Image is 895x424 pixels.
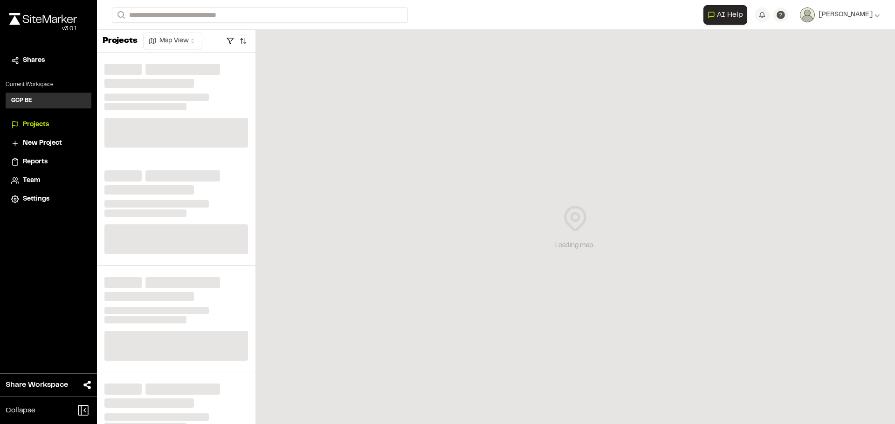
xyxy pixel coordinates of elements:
span: Collapse [6,405,35,416]
span: AI Help [717,9,743,20]
span: Shares [23,55,45,66]
img: User [800,7,815,22]
button: Search [112,7,129,23]
a: Reports [11,157,86,167]
div: Loading map... [555,241,596,251]
p: Projects [103,35,138,47]
span: Settings [23,194,49,204]
a: Settings [11,194,86,204]
button: [PERSON_NAME] [800,7,880,22]
a: Shares [11,55,86,66]
button: Open AI Assistant [703,5,747,25]
a: New Project [11,138,86,148]
img: rebrand.png [9,13,77,25]
span: Reports [23,157,48,167]
span: Projects [23,120,49,130]
a: Projects [11,120,86,130]
p: Current Workspace [6,81,91,89]
div: Oh geez...please don't... [9,25,77,33]
span: New Project [23,138,62,148]
h3: GCP BE [11,96,32,105]
a: Team [11,175,86,186]
span: Team [23,175,40,186]
span: [PERSON_NAME] [819,10,873,20]
span: Share Workspace [6,379,68,390]
div: Open AI Assistant [703,5,751,25]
